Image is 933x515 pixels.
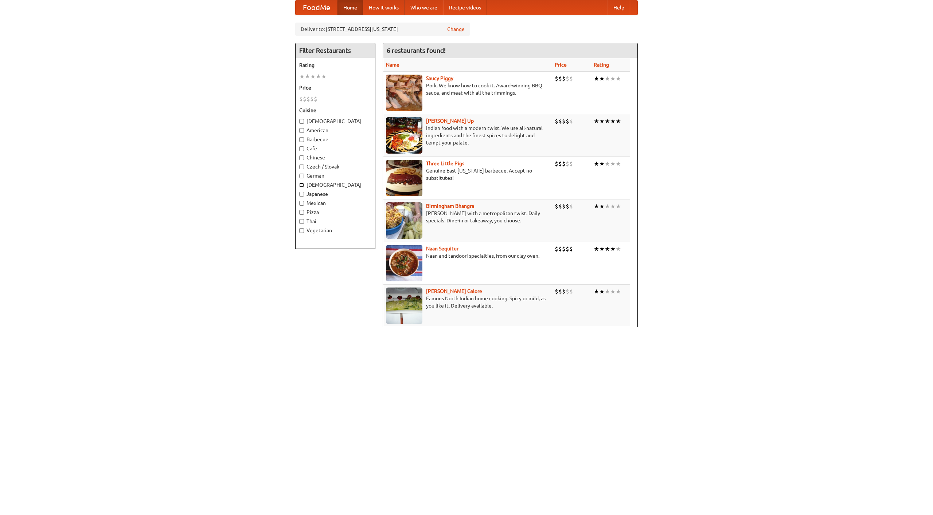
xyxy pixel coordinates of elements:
[605,117,610,125] li: ★
[605,160,610,168] li: ★
[426,161,464,166] a: Three Little Pigs
[594,75,599,83] li: ★
[558,160,562,168] li: $
[569,202,573,210] li: $
[296,0,337,15] a: FoodMe
[299,155,304,160] input: Chinese
[569,288,573,296] li: $
[386,288,422,324] img: currygalore.jpg
[555,288,558,296] li: $
[447,25,465,33] a: Change
[443,0,487,15] a: Recipe videos
[337,0,363,15] a: Home
[610,245,616,253] li: ★
[299,118,371,125] label: [DEMOGRAPHIC_DATA]
[299,62,371,69] h5: Rating
[299,210,304,215] input: Pizza
[386,295,549,309] p: Famous North Indian home cooking. Spicy or mild, as you like it. Delivery available.
[386,202,422,239] img: bhangra.jpg
[299,227,371,234] label: Vegetarian
[299,136,371,143] label: Barbecue
[314,95,317,103] li: $
[605,245,610,253] li: ★
[386,117,422,154] img: curryup.jpg
[562,75,566,83] li: $
[386,167,549,182] p: Genuine East [US_STATE] barbecue. Accept no substitutes!
[594,288,599,296] li: ★
[599,202,605,210] li: ★
[599,75,605,83] li: ★
[363,0,405,15] a: How it works
[299,128,304,133] input: American
[610,117,616,125] li: ★
[387,47,446,54] ng-pluralize: 6 restaurants found!
[299,228,304,233] input: Vegetarian
[316,72,321,80] li: ★
[299,219,304,224] input: Thai
[562,117,566,125] li: $
[299,127,371,134] label: American
[299,201,304,206] input: Mexican
[426,203,474,209] a: Birmingham Bhangra
[299,165,304,169] input: Czech / Slovak
[299,146,304,151] input: Cafe
[555,245,558,253] li: $
[426,246,458,251] a: Naan Sequitur
[299,190,371,198] label: Japanese
[569,160,573,168] li: $
[307,95,310,103] li: $
[296,43,375,58] h4: Filter Restaurants
[299,119,304,124] input: [DEMOGRAPHIC_DATA]
[566,160,569,168] li: $
[299,95,303,103] li: $
[610,288,616,296] li: ★
[305,72,310,80] li: ★
[558,245,562,253] li: $
[295,23,470,36] div: Deliver to: [STREET_ADDRESS][US_STATE]
[566,75,569,83] li: $
[566,117,569,125] li: $
[616,288,621,296] li: ★
[616,160,621,168] li: ★
[310,72,316,80] li: ★
[594,245,599,253] li: ★
[566,202,569,210] li: $
[566,245,569,253] li: $
[299,72,305,80] li: ★
[299,107,371,114] h5: Cuisine
[386,245,422,281] img: naansequitur.jpg
[303,95,307,103] li: $
[605,75,610,83] li: ★
[426,75,453,81] a: Saucy Piggy
[562,245,566,253] li: $
[299,84,371,91] h5: Price
[594,62,609,68] a: Rating
[299,172,371,179] label: German
[310,95,314,103] li: $
[386,62,399,68] a: Name
[566,288,569,296] li: $
[558,117,562,125] li: $
[386,82,549,96] p: Pork. We know how to cook it. Award-winning BBQ sauce, and meat with all the trimmings.
[569,75,573,83] li: $
[616,117,621,125] li: ★
[386,124,549,146] p: Indian food with a modern twist. We use all-natural ingredients and the finest spices to delight ...
[426,288,482,294] b: [PERSON_NAME] Galore
[299,137,304,142] input: Barbecue
[594,202,599,210] li: ★
[555,202,558,210] li: $
[555,75,558,83] li: $
[299,154,371,161] label: Chinese
[299,174,304,178] input: German
[426,118,474,124] b: [PERSON_NAME] Up
[299,145,371,152] label: Cafe
[616,75,621,83] li: ★
[608,0,630,15] a: Help
[299,199,371,207] label: Mexican
[616,245,621,253] li: ★
[555,62,567,68] a: Price
[299,192,304,197] input: Japanese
